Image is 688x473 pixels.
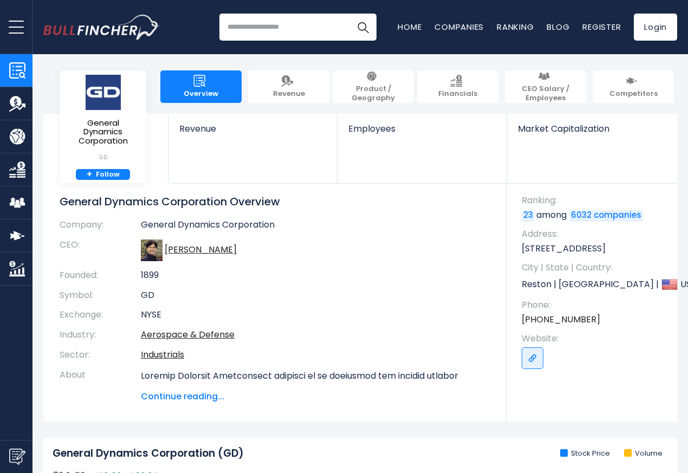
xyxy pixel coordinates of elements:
button: Search [349,14,377,41]
p: [STREET_ADDRESS] [522,243,666,255]
a: Revenue [248,70,329,103]
li: Stock Price [560,449,610,458]
th: Exchange: [60,305,141,325]
h1: General Dynamics Corporation Overview [60,195,490,209]
a: +Follow [76,169,130,180]
a: Overview [160,70,242,103]
a: Register [582,21,621,33]
a: 23 [522,210,535,221]
a: Revenue [168,114,337,152]
span: Competitors [609,89,658,99]
a: Competitors [593,70,674,103]
li: Volume [624,449,663,458]
span: Market Capitalization [518,124,665,134]
span: Revenue [273,89,305,99]
p: Reston | [GEOGRAPHIC_DATA] | US [522,276,666,293]
a: ceo [165,243,237,256]
h2: General Dynamics Corporation (GD) [53,447,244,461]
span: Financials [438,89,477,99]
strong: + [87,170,92,179]
a: General Dynamics Corporation GD [68,74,138,170]
td: General Dynamics Corporation [141,219,490,235]
th: Sector: [60,345,141,365]
span: Overview [184,89,218,99]
th: Symbol: [60,286,141,306]
span: Continue reading... [141,390,490,403]
a: Market Capitalization [507,114,676,152]
a: CEO Salary / Employees [505,70,586,103]
a: Companies [434,21,484,33]
a: Employees [337,114,506,152]
span: Employees [348,124,495,134]
td: 1899 [141,265,490,286]
a: Go to link [522,347,543,369]
th: About [60,365,141,403]
th: Industry: [60,325,141,345]
span: CEO Salary / Employees [510,85,581,103]
a: Aerospace & Defense [141,328,235,341]
span: Product / Geography [338,85,408,103]
img: phebe-n-novakovic.jpg [141,239,163,261]
th: CEO: [60,235,141,265]
a: Go to homepage [43,15,160,40]
a: Product / Geography [333,70,414,103]
span: Revenue [179,124,326,134]
a: Ranking [497,21,534,33]
p: among [522,209,666,221]
span: City | State | Country: [522,262,666,274]
a: Login [634,14,677,41]
span: Website: [522,333,666,345]
span: General Dynamics Corporation [68,119,138,146]
a: Blog [547,21,569,33]
span: Ranking: [522,195,666,206]
span: Phone: [522,299,666,311]
td: GD [141,286,490,306]
td: NYSE [141,305,490,325]
a: [PHONE_NUMBER] [522,314,600,326]
img: bullfincher logo [43,15,160,40]
a: Home [398,21,421,33]
th: Company: [60,219,141,235]
small: GD [68,153,138,162]
a: Industrials [141,348,184,361]
a: Financials [417,70,498,103]
a: 6032 companies [569,210,643,221]
th: Founded: [60,265,141,286]
span: Address: [522,228,666,240]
